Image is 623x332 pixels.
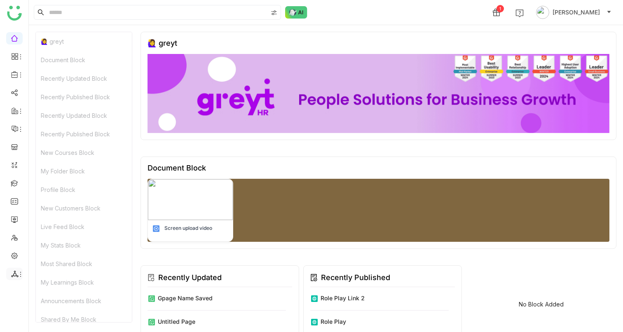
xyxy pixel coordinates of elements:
[36,199,132,217] div: New Customers Block
[158,272,222,283] div: Recently Updated
[36,292,132,310] div: Announcements Block
[148,54,609,133] img: 68ca8a786afc163911e2cfd3
[36,273,132,292] div: My Learnings Block
[148,164,206,172] div: Document Block
[536,6,549,19] img: avatar
[321,272,390,283] div: Recently Published
[36,69,132,88] div: Recently Updated Block
[36,217,132,236] div: Live Feed Block
[36,162,132,180] div: My Folder Block
[321,294,365,302] div: Role play link 2
[271,9,277,16] img: search-type.svg
[36,88,132,106] div: Recently Published Block
[519,301,564,308] div: No Block Added
[164,224,212,232] div: Screen upload video
[36,143,132,162] div: New Courses Block
[36,51,132,69] div: Document Block
[36,180,132,199] div: Profile Block
[534,6,613,19] button: [PERSON_NAME]
[148,179,233,220] img: 68d62a861a154208cbbd759d
[36,32,132,51] div: 🙋‍♀️ greyt
[36,255,132,273] div: Most Shared Block
[497,5,504,12] div: 1
[36,106,132,125] div: Recently Updated Block
[553,8,600,17] span: [PERSON_NAME]
[321,317,346,326] div: role play
[152,224,160,233] img: mp4.svg
[148,39,177,47] div: 🙋‍♀️ greyt
[515,9,524,17] img: help.svg
[158,294,213,302] div: Gpage name saved
[7,6,22,21] img: logo
[36,236,132,255] div: My Stats Block
[36,125,132,143] div: Recently Published Block
[285,6,307,19] img: ask-buddy-normal.svg
[36,310,132,329] div: Shared By Me Block
[158,317,195,326] div: Untitled Page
